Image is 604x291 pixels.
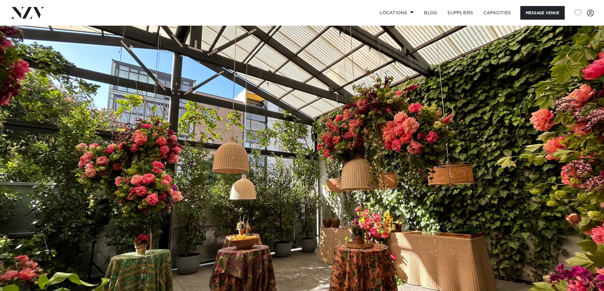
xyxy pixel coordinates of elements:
[10,7,45,18] img: nzv-logo.png
[374,6,419,20] a: Locations
[520,6,565,20] button: Message Venue
[442,6,478,20] a: SUPPLIERS
[478,6,516,20] a: Capacities
[419,6,442,20] a: BLOG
